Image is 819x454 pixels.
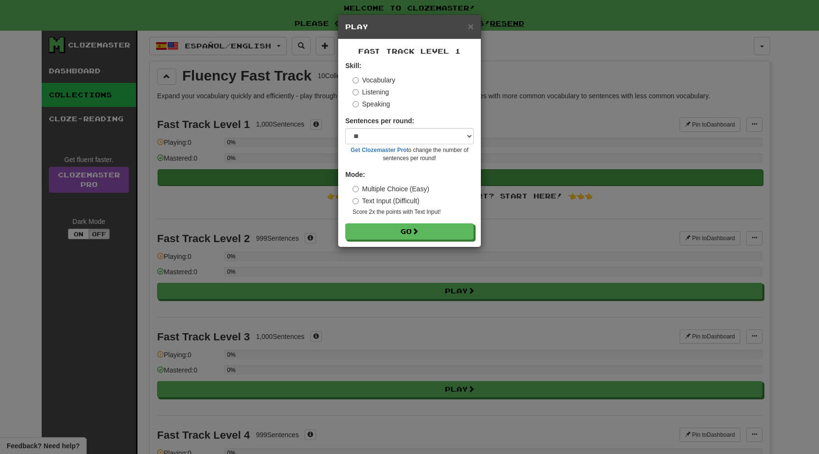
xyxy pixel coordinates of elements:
small: Score 2x the points with Text Input ! [353,208,474,216]
input: Text Input (Difficult) [353,198,359,204]
h5: Play [345,22,474,32]
button: Go [345,223,474,240]
span: Fast Track Level 1 [358,47,461,55]
a: Get Clozemaster Pro [351,147,407,153]
label: Vocabulary [353,75,395,85]
label: Speaking [353,99,390,109]
span: × [468,21,474,32]
label: Text Input (Difficult) [353,196,420,206]
input: Multiple Choice (Easy) [353,186,359,192]
button: Close [468,21,474,31]
strong: Mode: [345,171,365,178]
input: Listening [353,89,359,95]
small: to change the number of sentences per round! [345,146,474,163]
input: Speaking [353,101,359,107]
label: Sentences per round: [345,116,414,126]
input: Vocabulary [353,77,359,83]
strong: Skill: [345,62,361,70]
label: Listening [353,87,389,97]
label: Multiple Choice (Easy) [353,184,429,194]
